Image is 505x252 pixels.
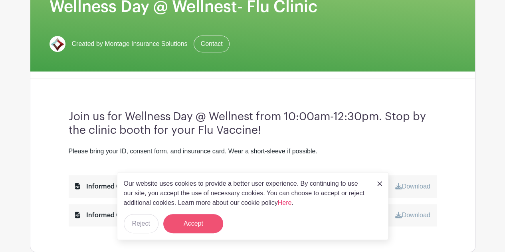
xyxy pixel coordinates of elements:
[72,39,188,49] span: Created by Montage Insurance Solutions
[75,182,297,191] div: Informed Consent for Immunization FINAL [DATE]-[DATE]_Fillable.pdf
[395,212,430,218] a: Download
[124,179,369,208] p: Our website uses cookies to provide a better user experience. By continuing to use our site, you ...
[50,36,65,52] img: Montage%20Star%20logo.png
[69,147,437,156] div: Please bring your ID, consent form, and insurance card. Wear a short-sleeve if possible.
[395,183,430,190] a: Download
[163,214,223,233] button: Accept
[377,181,382,186] img: close_button-5f87c8562297e5c2d7936805f587ecaba9071eb48480494691a3f1689db116b3.svg
[194,36,229,52] a: Contact
[69,110,437,137] h3: Join us for Wellness Day @ Wellnest from 10:00am-12:30pm. Stop by the clinic booth for your Flu V...
[278,199,292,206] a: Here
[75,210,279,220] div: Informed Consent for Immunization [DATE]-[DATE] Spanish.pdf
[124,214,158,233] button: Reject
